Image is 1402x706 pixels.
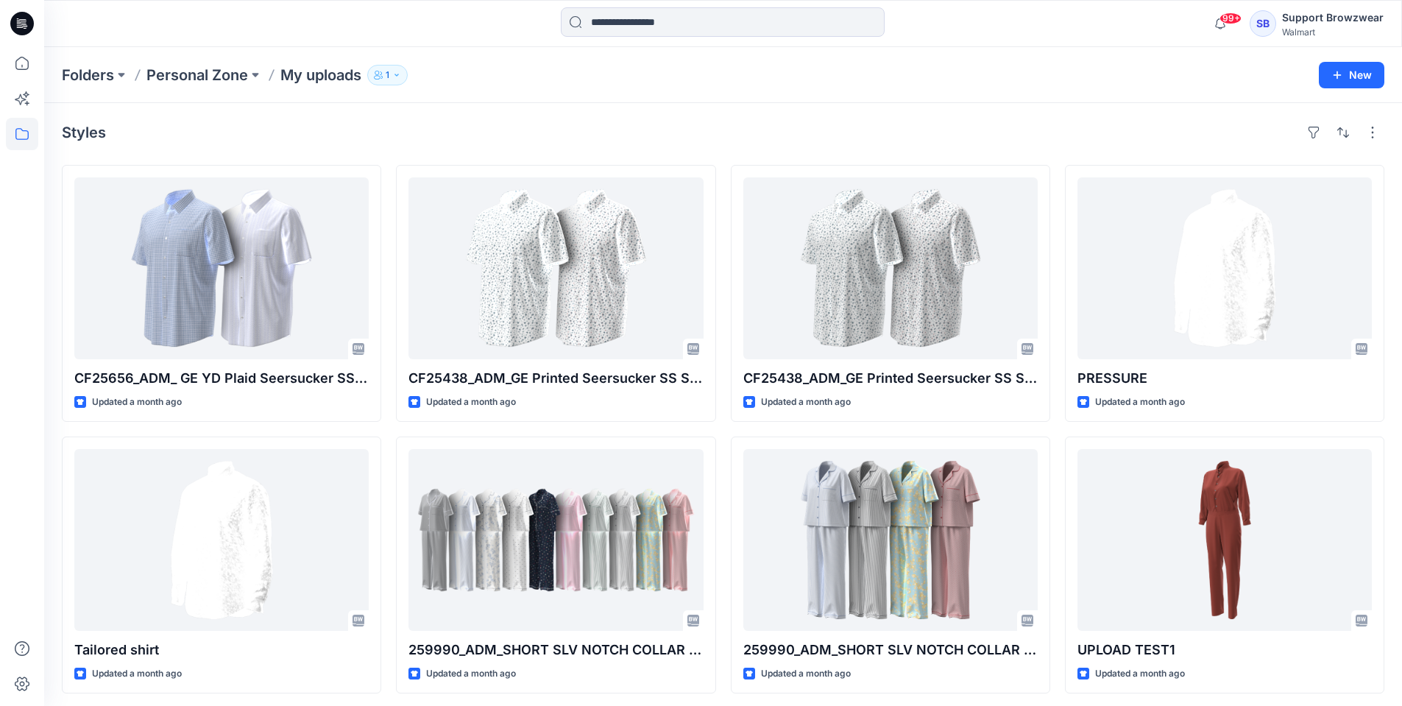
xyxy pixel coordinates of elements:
p: Updated a month ago [1095,395,1185,410]
a: Folders [62,65,114,85]
p: Updated a month ago [1095,666,1185,682]
p: CF25656_ADM_ GE YD Plaid Seersucker SS Shirt [DATE] [74,368,369,389]
a: Tailored shirt [74,449,369,631]
div: Walmart [1282,27,1384,38]
p: 259990_ADM_SHORT SLV NOTCH COLLAR PANT PJ SET_COLORWAYS [743,640,1038,660]
p: 259990_ADM_SHORT SLV NOTCH COLLAR PANT PJ SET_COLORWAYS [408,640,703,660]
button: 1 [367,65,408,85]
div: Support Browzwear [1282,9,1384,27]
p: CF25438_ADM_GE Printed Seersucker SS Shirt [DATE] [408,368,703,389]
p: Tailored shirt [74,640,369,660]
button: New [1319,62,1384,88]
p: UPLOAD TEST1 [1077,640,1372,660]
p: Updated a month ago [426,395,516,410]
h4: Styles [62,124,106,141]
a: 259990_ADM_SHORT SLV NOTCH COLLAR PANT PJ SET_COLORWAYS [743,449,1038,631]
div: SB [1250,10,1276,37]
p: PRESSURE [1077,368,1372,389]
p: Updated a month ago [92,666,182,682]
p: Updated a month ago [761,666,851,682]
a: 259990_ADM_SHORT SLV NOTCH COLLAR PANT PJ SET_COLORWAYS [408,449,703,631]
p: 1 [386,67,389,83]
a: CF25438_ADM_GE Printed Seersucker SS Shirt 29MAY25 [408,177,703,359]
span: 99+ [1219,13,1242,24]
p: My uploads [280,65,361,85]
p: CF25438_ADM_GE Printed Seersucker SS Shirt [DATE] [743,368,1038,389]
a: UPLOAD TEST1 [1077,449,1372,631]
p: Updated a month ago [92,395,182,410]
a: PRESSURE [1077,177,1372,359]
p: Updated a month ago [761,395,851,410]
p: Updated a month ago [426,666,516,682]
a: Personal Zone [146,65,248,85]
a: CF25656_ADM_ GE YD Plaid Seersucker SS Shirt 10JUL25 [74,177,369,359]
a: CF25438_ADM_GE Printed Seersucker SS Shirt 29MAY25 [743,177,1038,359]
